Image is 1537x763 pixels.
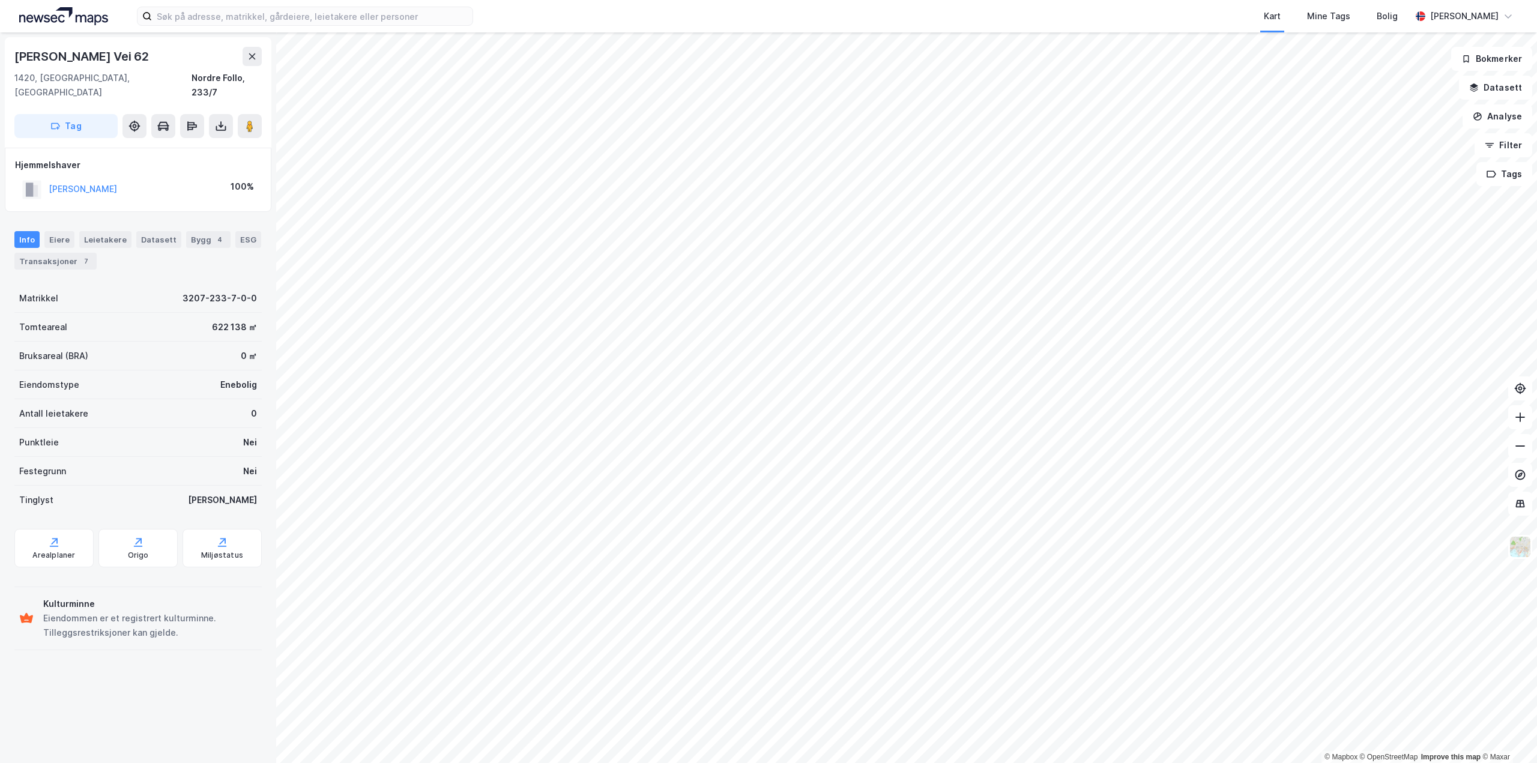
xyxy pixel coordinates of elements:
[32,550,75,560] div: Arealplaner
[79,231,131,248] div: Leietakere
[43,611,257,640] div: Eiendommen er et registrert kulturminne. Tilleggsrestriksjoner kan gjelde.
[1360,753,1418,761] a: OpenStreetMap
[19,349,88,363] div: Bruksareal (BRA)
[19,464,66,478] div: Festegrunn
[1463,104,1532,128] button: Analyse
[188,493,257,507] div: [PERSON_NAME]
[251,406,257,421] div: 0
[241,349,257,363] div: 0 ㎡
[14,114,118,138] button: Tag
[14,253,97,270] div: Transaksjoner
[43,597,257,611] div: Kulturminne
[1307,9,1350,23] div: Mine Tags
[15,158,261,172] div: Hjemmelshaver
[1476,162,1532,186] button: Tags
[14,231,40,248] div: Info
[19,435,59,450] div: Punktleie
[1477,705,1537,763] div: Kontrollprogram for chat
[186,231,231,248] div: Bygg
[243,464,257,478] div: Nei
[19,291,58,306] div: Matrikkel
[19,493,53,507] div: Tinglyst
[80,255,92,267] div: 7
[183,291,257,306] div: 3207-233-7-0-0
[19,7,108,25] img: logo.a4113a55bc3d86da70a041830d287a7e.svg
[152,7,473,25] input: Søk på adresse, matrikkel, gårdeiere, leietakere eller personer
[1421,753,1481,761] a: Improve this map
[220,378,257,392] div: Enebolig
[1509,535,1532,558] img: Z
[231,179,254,194] div: 100%
[1430,9,1499,23] div: [PERSON_NAME]
[1377,9,1398,23] div: Bolig
[19,378,79,392] div: Eiendomstype
[19,406,88,421] div: Antall leietakere
[14,71,192,100] div: 1420, [GEOGRAPHIC_DATA], [GEOGRAPHIC_DATA]
[128,550,149,560] div: Origo
[243,435,257,450] div: Nei
[1451,47,1532,71] button: Bokmerker
[192,71,262,100] div: Nordre Follo, 233/7
[1475,133,1532,157] button: Filter
[1477,705,1537,763] iframe: Chat Widget
[201,550,243,560] div: Miljøstatus
[235,231,261,248] div: ESG
[1324,753,1357,761] a: Mapbox
[1459,76,1532,100] button: Datasett
[44,231,74,248] div: Eiere
[212,320,257,334] div: 622 138 ㎡
[19,320,67,334] div: Tomteareal
[1264,9,1281,23] div: Kart
[214,234,226,246] div: 4
[14,47,151,66] div: [PERSON_NAME] Vei 62
[136,231,181,248] div: Datasett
